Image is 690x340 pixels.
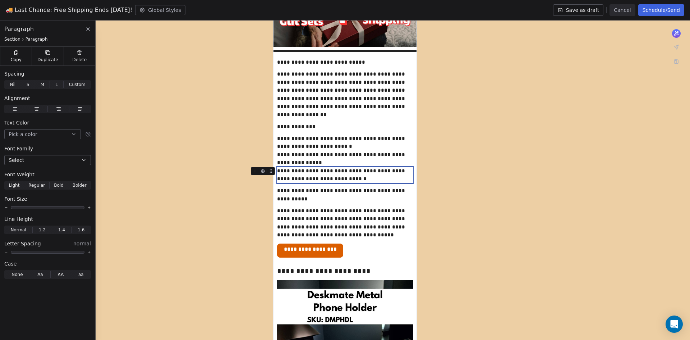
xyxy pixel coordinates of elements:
button: Global Styles [135,5,185,15]
span: Case [4,260,17,267]
span: Font Size [4,195,27,203]
span: Bold [54,182,64,189]
span: Line Height [4,216,33,223]
span: M [41,81,44,88]
span: Light [9,182,19,189]
span: Custom [69,81,86,88]
button: Pick a color [4,129,81,139]
span: Delete [73,57,87,63]
span: 1.2 [39,227,46,233]
span: Section [4,36,20,42]
span: Aa [37,271,43,278]
span: Bolder [73,182,87,189]
span: aa [78,271,84,278]
span: 1.4 [58,227,65,233]
span: 🚚 Last Chance: Free Shipping Ends [DATE]! [6,6,132,14]
span: Font Family [4,145,33,152]
span: Normal [10,227,26,233]
span: Regular [28,182,45,189]
span: Paragraph [26,36,48,42]
button: Cancel [609,4,635,16]
span: Spacing [4,70,24,77]
span: Nil [10,81,15,88]
span: Select [9,157,24,164]
span: normal [73,240,91,247]
span: L [55,81,58,88]
span: Letter Spacing [4,240,41,247]
span: S [27,81,29,88]
span: Paragraph [4,25,34,33]
span: AA [57,271,64,278]
span: Text Color [4,119,29,126]
div: Open Intercom Messenger [666,316,683,333]
button: Schedule/Send [638,4,684,16]
button: Save as draft [553,4,604,16]
span: None [11,271,23,278]
span: Copy [10,57,22,63]
span: Alignment [4,95,30,102]
span: Duplicate [37,57,58,63]
span: Font Weight [4,171,34,178]
span: 1.6 [78,227,84,233]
